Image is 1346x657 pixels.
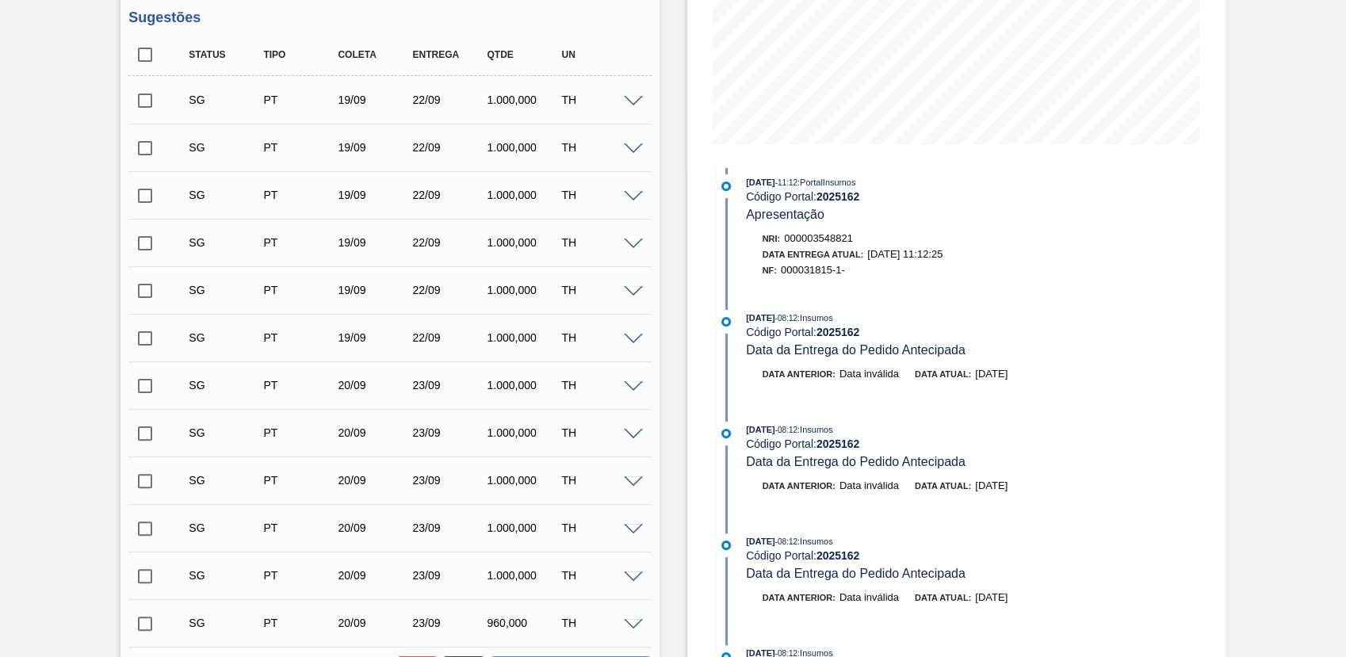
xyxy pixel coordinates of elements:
[746,178,774,187] span: [DATE]
[797,425,833,434] span: : Insumos
[185,141,267,154] div: Sugestão Criada
[867,248,943,260] span: [DATE] 11:12:25
[557,94,640,106] div: TH
[915,369,971,379] span: Data atual:
[816,326,860,338] strong: 2025162
[557,141,640,154] div: TH
[746,455,966,468] span: Data da Entrega do Pedido Antecipada
[408,331,491,344] div: 22/09/2025
[839,368,899,380] span: Data inválida
[557,474,640,487] div: TH
[557,426,640,439] div: TH
[721,429,731,438] img: atual
[483,94,565,106] div: 1.000,000
[763,593,836,602] span: Data anterior:
[334,426,416,439] div: 20/09/2025
[185,379,267,392] div: Sugestão Criada
[763,369,836,379] span: Data anterior:
[483,141,565,154] div: 1.000,000
[839,591,899,603] span: Data inválida
[408,236,491,249] div: 22/09/2025
[185,474,267,487] div: Sugestão Criada
[259,521,342,534] div: Pedido de Transferência
[334,49,416,60] div: Coleta
[259,141,342,154] div: Pedido de Transferência
[746,549,1122,562] div: Código Portal:
[721,317,731,327] img: atual
[408,189,491,201] div: 22/09/2025
[915,481,971,491] span: Data atual:
[557,189,640,201] div: TH
[483,379,565,392] div: 1.000,000
[784,232,853,244] span: 000003548821
[781,264,845,276] span: 000031815-1-
[408,617,491,629] div: 23/09/2025
[185,521,267,534] div: Sugestão Criada
[408,49,491,60] div: Entrega
[816,437,860,450] strong: 2025162
[746,190,1122,203] div: Código Portal:
[797,313,833,323] span: : Insumos
[483,189,565,201] div: 1.000,000
[721,181,731,191] img: atual
[408,94,491,106] div: 22/09/2025
[334,569,416,582] div: 20/09/2025
[483,284,565,296] div: 1.000,000
[185,617,267,629] div: Sugestão Criada
[259,284,342,296] div: Pedido de Transferência
[334,284,416,296] div: 19/09/2025
[334,189,416,201] div: 19/09/2025
[185,284,267,296] div: Sugestão Criada
[557,49,640,60] div: UN
[763,234,781,243] span: Nri:
[408,569,491,582] div: 23/09/2025
[483,521,565,534] div: 1.000,000
[763,481,836,491] span: Data anterior:
[259,569,342,582] div: Pedido de Transferência
[746,326,1122,338] div: Código Portal:
[557,569,640,582] div: TH
[408,141,491,154] div: 22/09/2025
[334,141,416,154] div: 19/09/2025
[334,379,416,392] div: 20/09/2025
[334,236,416,249] div: 19/09/2025
[259,189,342,201] div: Pedido de Transferência
[483,426,565,439] div: 1.000,000
[775,537,797,546] span: - 08:12
[721,540,731,550] img: atual
[746,437,1122,450] div: Código Portal:
[746,567,966,580] span: Data da Entrega do Pedido Antecipada
[259,94,342,106] div: Pedido de Transferência
[259,331,342,344] div: Pedido de Transferência
[408,426,491,439] div: 23/09/2025
[408,521,491,534] div: 23/09/2025
[259,236,342,249] div: Pedido de Transferência
[408,474,491,487] div: 23/09/2025
[557,236,640,249] div: TH
[334,474,416,487] div: 20/09/2025
[334,521,416,534] div: 20/09/2025
[775,426,797,434] span: - 08:12
[557,379,640,392] div: TH
[408,379,491,392] div: 23/09/2025
[259,474,342,487] div: Pedido de Transferência
[259,617,342,629] div: Pedido de Transferência
[775,178,797,187] span: - 11:12
[259,49,342,60] div: Tipo
[797,178,855,187] span: : PortalInsumos
[816,190,860,203] strong: 2025162
[483,331,565,344] div: 1.000,000
[915,593,971,602] span: Data atual:
[259,379,342,392] div: Pedido de Transferência
[746,208,824,221] span: Apresentação
[128,10,651,26] h3: Sugestões
[483,236,565,249] div: 1.000,000
[483,49,565,60] div: Qtde
[816,549,860,562] strong: 2025162
[557,284,640,296] div: TH
[185,94,267,106] div: Sugestão Criada
[775,314,797,323] span: - 08:12
[975,479,1008,491] span: [DATE]
[557,617,640,629] div: TH
[185,49,267,60] div: Status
